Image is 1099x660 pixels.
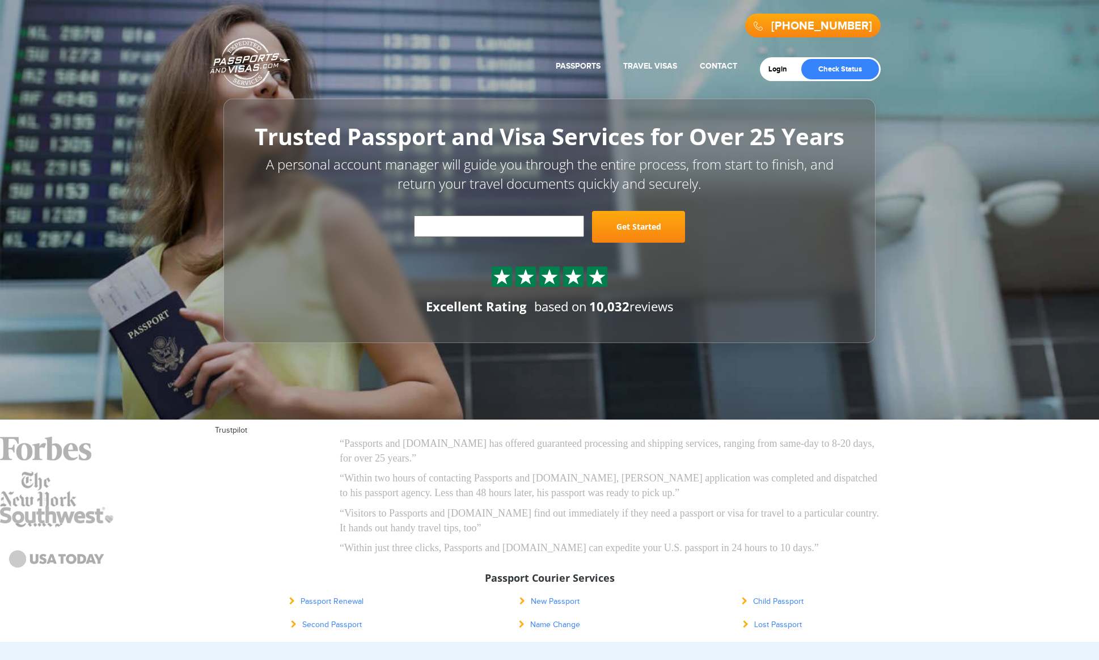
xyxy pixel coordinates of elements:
[426,298,526,315] div: Excellent Rating
[565,268,582,285] img: Sprite St
[340,437,884,466] p: “Passports and [DOMAIN_NAME] has offered guaranteed processing and shipping services, ranging fro...
[340,471,884,500] p: “Within two hours of contacting Passports and [DOMAIN_NAME], [PERSON_NAME] application was comple...
[589,298,673,315] span: reviews
[623,61,677,71] a: Travel Visas
[742,597,804,606] a: Child Passport
[340,541,884,556] p: “Within just three clicks, Passports and [DOMAIN_NAME] can expedite your U.S. passport in 24 hour...
[700,61,737,71] a: Contact
[743,620,802,629] a: Lost Passport
[215,426,247,435] a: Trustpilot
[589,298,629,315] strong: 10,032
[589,268,606,285] img: Sprite St
[210,37,290,88] a: Passports & [DOMAIN_NAME]
[289,597,363,606] a: Passport Renewal
[519,620,580,629] a: Name Change
[541,268,558,285] img: Sprite St
[519,597,580,606] a: New Passport
[291,620,362,629] a: Second Passport
[592,211,685,243] a: Get Started
[556,61,601,71] a: Passports
[534,298,587,315] span: based on
[249,155,850,194] p: A personal account manager will guide you through the entire process, from start to finish, and r...
[517,268,534,285] img: Sprite St
[801,59,879,79] a: Check Status
[249,124,850,149] h1: Trusted Passport and Visa Services for Over 25 Years
[223,573,876,584] h3: Passport Courier Services
[340,506,884,535] p: “Visitors to Passports and [DOMAIN_NAME] find out immediately if they need a passport or visa for...
[768,65,795,74] a: Login
[771,19,872,33] a: [PHONE_NUMBER]
[493,268,510,285] img: Sprite St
